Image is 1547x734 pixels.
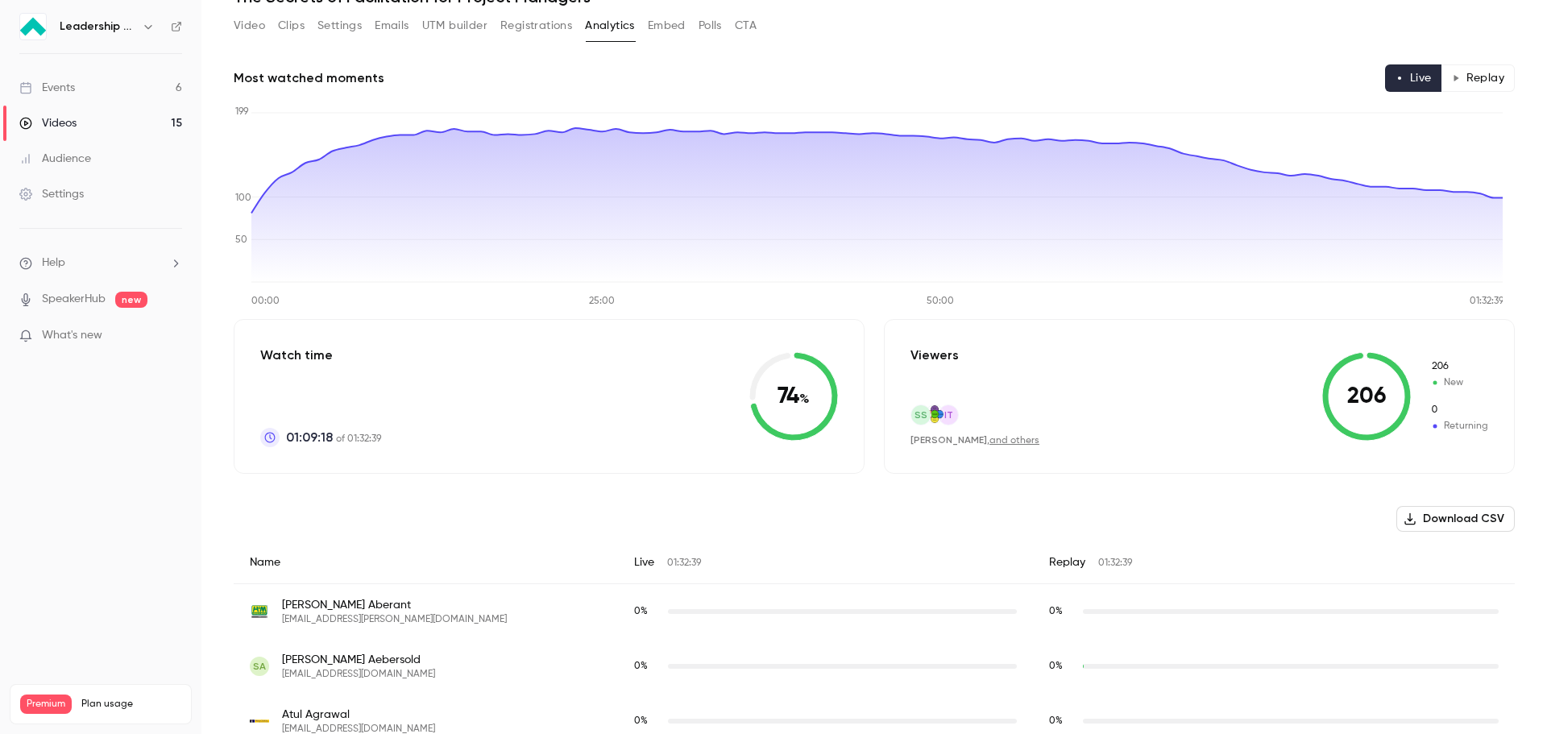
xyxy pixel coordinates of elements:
[250,711,269,731] img: octalk.com
[1098,558,1132,568] span: 01:32:39
[500,13,572,39] button: Registrations
[1049,607,1063,616] span: 0 %
[19,186,84,202] div: Settings
[989,436,1039,446] a: and others
[234,639,1515,694] div: stafon@gmail.com
[251,297,280,306] tspan: 00:00
[235,193,251,203] tspan: 100
[42,291,106,308] a: SpeakerHub
[1049,714,1075,728] span: Replay watch time
[927,297,954,306] tspan: 50:00
[286,428,381,447] p: of 01:32:39
[234,541,618,584] div: Name
[699,13,722,39] button: Polls
[1396,506,1515,532] button: Download CSV
[115,292,147,308] span: new
[1033,541,1515,584] div: Replay
[19,115,77,131] div: Videos
[618,541,1033,584] div: Live
[42,327,102,344] span: What's new
[422,13,487,39] button: UTM builder
[234,68,384,88] h2: Most watched moments
[1049,716,1063,726] span: 0 %
[648,13,686,39] button: Embed
[1441,64,1515,92] button: Replay
[282,668,435,681] span: [EMAIL_ADDRESS][DOMAIN_NAME]
[163,329,182,343] iframe: Noticeable Trigger
[1430,359,1488,374] span: New
[235,235,247,245] tspan: 50
[910,433,1039,447] div: ,
[375,13,409,39] button: Emails
[1049,604,1075,619] span: Replay watch time
[282,652,435,668] span: [PERSON_NAME] Aebersold
[20,14,46,39] img: Leadership Strategies - 2025 Webinars
[282,707,435,723] span: Atul Agrawal
[81,698,181,711] span: Plan usage
[1430,419,1488,433] span: Returning
[235,107,249,117] tspan: 199
[286,428,333,447] span: 01:09:18
[60,19,135,35] h6: Leadership Strategies - 2025 Webinars
[634,604,660,619] span: Live watch time
[19,151,91,167] div: Audience
[1385,64,1442,92] button: Live
[260,346,381,365] p: Watch time
[20,695,72,714] span: Premium
[282,597,507,613] span: [PERSON_NAME] Aberant
[317,13,362,39] button: Settings
[634,716,648,726] span: 0 %
[250,602,269,621] img: henkels.com
[19,80,75,96] div: Events
[278,13,305,39] button: Clips
[253,659,266,674] span: SA
[1049,661,1063,671] span: 0 %
[926,405,944,423] img: markentrekin.com
[282,613,507,626] span: [EMAIL_ADDRESS][PERSON_NAME][DOMAIN_NAME]
[589,297,615,306] tspan: 25:00
[634,607,648,616] span: 0 %
[1430,403,1488,417] span: Returning
[1049,659,1075,674] span: Replay watch time
[585,13,635,39] button: Analytics
[19,255,182,272] li: help-dropdown-opener
[42,255,65,272] span: Help
[1470,297,1504,306] tspan: 01:32:39
[910,346,959,365] p: Viewers
[634,659,660,674] span: Live watch time
[1430,375,1488,390] span: New
[234,13,265,39] button: Video
[234,584,1515,640] div: jaberant@henkels.com
[915,408,927,422] span: SS
[944,408,953,422] span: IT
[634,714,660,728] span: Live watch time
[667,558,701,568] span: 01:32:39
[634,661,648,671] span: 0 %
[910,434,987,446] span: [PERSON_NAME]
[735,13,757,39] button: CTA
